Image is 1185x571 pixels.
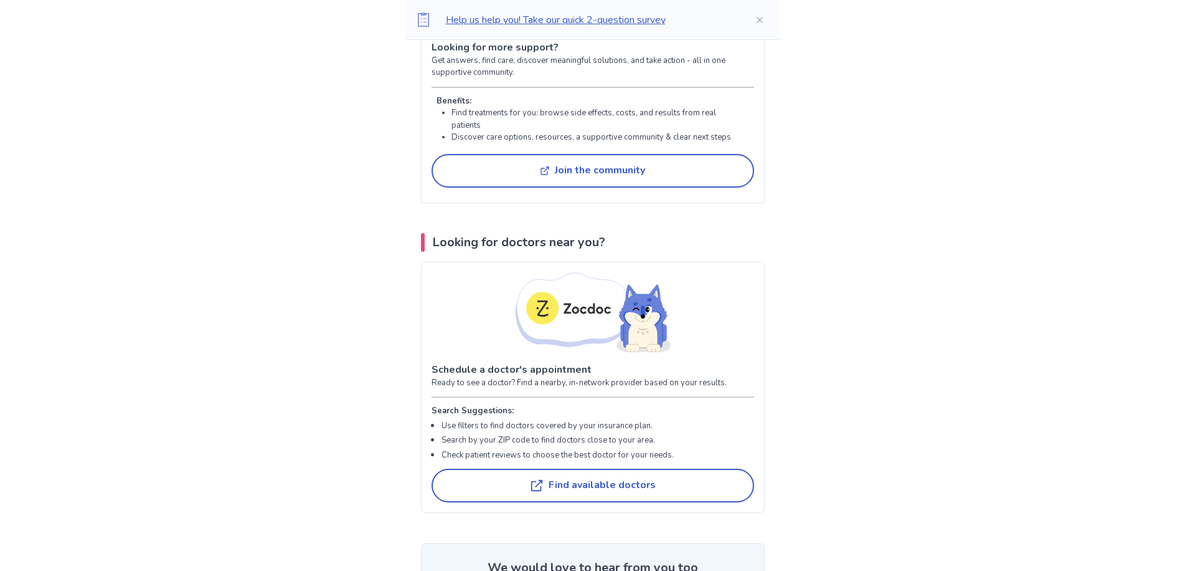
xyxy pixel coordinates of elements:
[432,405,754,418] p: Search Suggestions:
[432,40,754,55] p: Looking for more support?
[451,132,739,144] li: Discover care options, resources, a supportive community & clear next steps
[437,95,739,108] p: Benefits:
[451,107,739,132] li: Find treatments for you: browse side effects, costs, and results from real patients
[432,469,754,502] button: Find available doctors
[432,362,754,377] p: Schedule a doctor's appointment
[441,434,754,447] p: Search by your ZIP code to find doctors close to your area.
[432,144,754,188] a: Join the community
[432,154,754,188] button: Join the community
[432,233,605,252] p: Looking for doctors near you?
[446,12,735,27] p: Help us help you! Take our quick 2-question survey
[441,449,754,462] p: Check patient reviews to choose the best doctor for your needs.
[432,377,754,390] p: Ready to see a doctor? Find a nearby, in-network provider based on your results.
[515,272,671,355] img: Shiba (ZocDoc)
[441,420,754,433] p: Use filters to find doctors covered by your insurance plan.
[432,55,754,79] p: Get answers, find care, discover meaningful solutions, and take action - all in one supportive co...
